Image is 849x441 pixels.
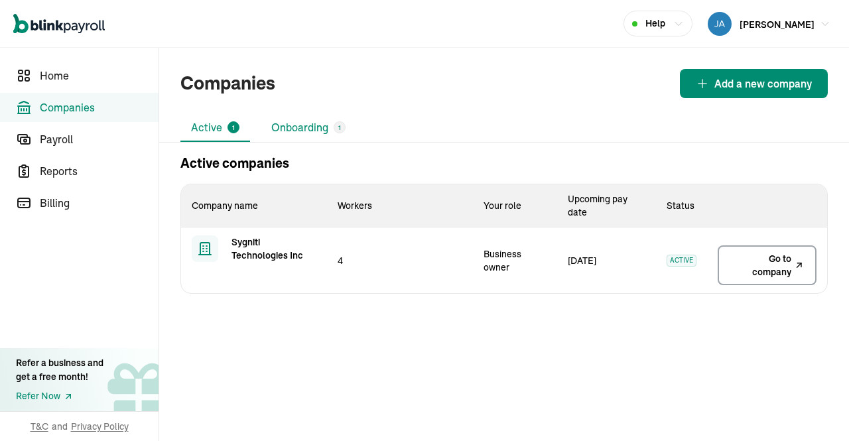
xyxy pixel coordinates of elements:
span: 1 [232,123,235,133]
a: Go to company [718,245,816,285]
span: 1 [338,123,341,133]
th: Workers [327,184,473,227]
td: [DATE] [557,227,656,294]
span: Billing [40,195,159,211]
span: Sygniti Technologies Inc [231,235,316,262]
span: Companies [40,99,159,115]
button: Add a new company [680,69,828,98]
span: Reports [40,163,159,179]
th: Upcoming pay date [557,184,656,227]
div: Refer a business and get a free month! [16,356,103,384]
td: 4 [327,227,473,294]
span: and [52,420,68,433]
span: Add a new company [714,76,812,92]
button: [PERSON_NAME] [702,9,836,38]
span: Help [645,17,665,31]
span: ACTIVE [667,255,696,267]
td: Business owner [473,227,557,294]
th: Your role [473,184,557,227]
span: Home [40,68,159,84]
li: Onboarding [261,114,356,142]
th: Company name [181,184,327,227]
span: T&C [31,420,48,433]
li: Active [180,114,250,142]
button: Help [623,11,692,36]
span: Payroll [40,131,159,147]
span: Go to company [730,252,791,279]
h1: Companies [180,70,275,97]
iframe: Chat Widget [783,377,849,441]
th: Status [656,184,707,227]
span: Privacy Policy [71,420,129,433]
a: Refer Now [16,389,103,403]
h2: Active companies [180,153,289,173]
nav: Global [13,5,105,43]
span: [PERSON_NAME] [740,19,815,31]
